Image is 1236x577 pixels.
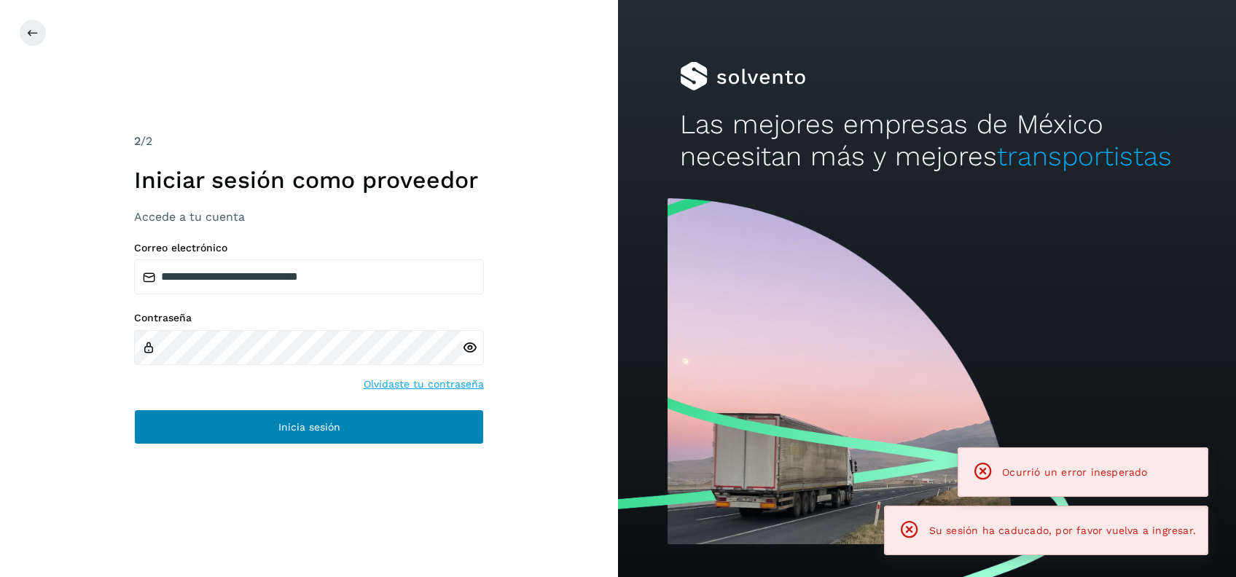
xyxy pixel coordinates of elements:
span: Su sesión ha caducado, por favor vuelva a ingresar. [929,525,1196,536]
div: /2 [134,133,484,150]
span: transportistas [997,141,1172,172]
h2: Las mejores empresas de México necesitan más y mejores [680,109,1174,173]
h3: Accede a tu cuenta [134,210,484,224]
span: Ocurrió un error inesperado [1002,466,1147,478]
span: 2 [134,134,141,148]
button: Inicia sesión [134,409,484,444]
label: Correo electrónico [134,242,484,254]
label: Contraseña [134,312,484,324]
h1: Iniciar sesión como proveedor [134,166,484,194]
a: Olvidaste tu contraseña [364,377,484,392]
span: Inicia sesión [278,422,340,432]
